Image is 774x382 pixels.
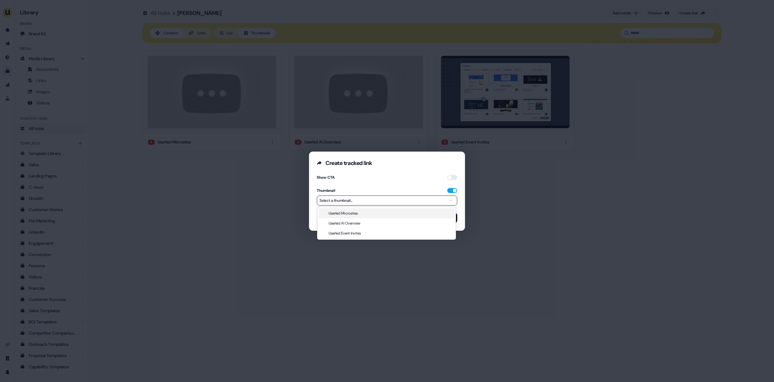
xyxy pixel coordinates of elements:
div: Select a thumbnail... [320,197,352,204]
div: Thumbnail [317,188,335,193]
span: Userled AI Overview [329,220,360,226]
span: Userled Microsites [329,210,358,216]
span: Userled Event Invites [329,230,361,236]
div: Show CTA [317,174,335,181]
div: Create tracked link [326,159,372,167]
